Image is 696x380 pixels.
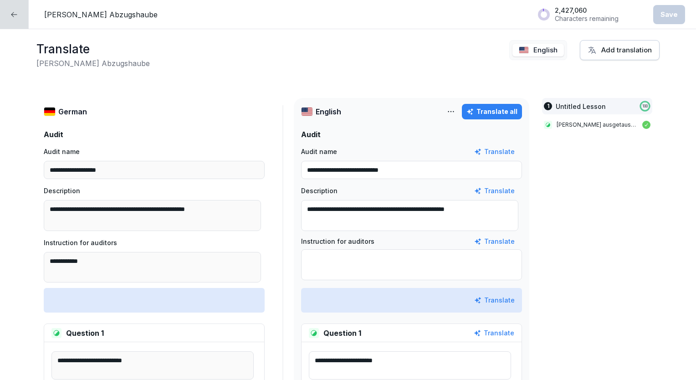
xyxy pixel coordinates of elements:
h1: Translate [36,40,150,58]
p: Untitled Lesson [556,102,606,111]
div: Translate all [466,107,517,117]
p: Description [301,186,338,196]
p: Instruction for auditors [301,236,374,246]
p: German [58,106,87,117]
p: 2,427,060 [555,6,619,15]
div: Save [660,10,678,20]
button: Translate [474,236,515,246]
button: Translate [474,328,514,338]
img: us.svg [301,107,313,116]
button: 2,427,060Characters remaining [533,3,645,26]
p: Audit [44,129,265,140]
p: Instruction for auditors [44,238,117,248]
p: [PERSON_NAME] Abzugshaube [44,9,158,20]
p: Question 1 [323,328,361,339]
p: Audit name [301,147,337,157]
p: Audit [301,129,522,140]
img: us.svg [519,46,529,54]
p: English [316,106,341,117]
p: 100 [642,103,648,109]
p: English [533,45,558,56]
p: Characters remaining [555,15,619,23]
p: Description [44,186,80,196]
button: Translate all [462,104,522,119]
div: 1 [544,102,552,110]
button: Add translation [580,40,660,60]
p: Question 1 [66,328,104,339]
p: Audit name [44,147,80,157]
button: Translate [474,295,515,305]
button: Save [653,5,685,24]
p: [PERSON_NAME] ausgetauscht (Firma) [557,121,638,129]
button: Translate [474,147,515,157]
button: Translate [474,186,515,196]
div: Add translation [588,45,652,55]
img: de.svg [44,107,56,116]
h2: [PERSON_NAME] Abzugshaube [36,58,150,69]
